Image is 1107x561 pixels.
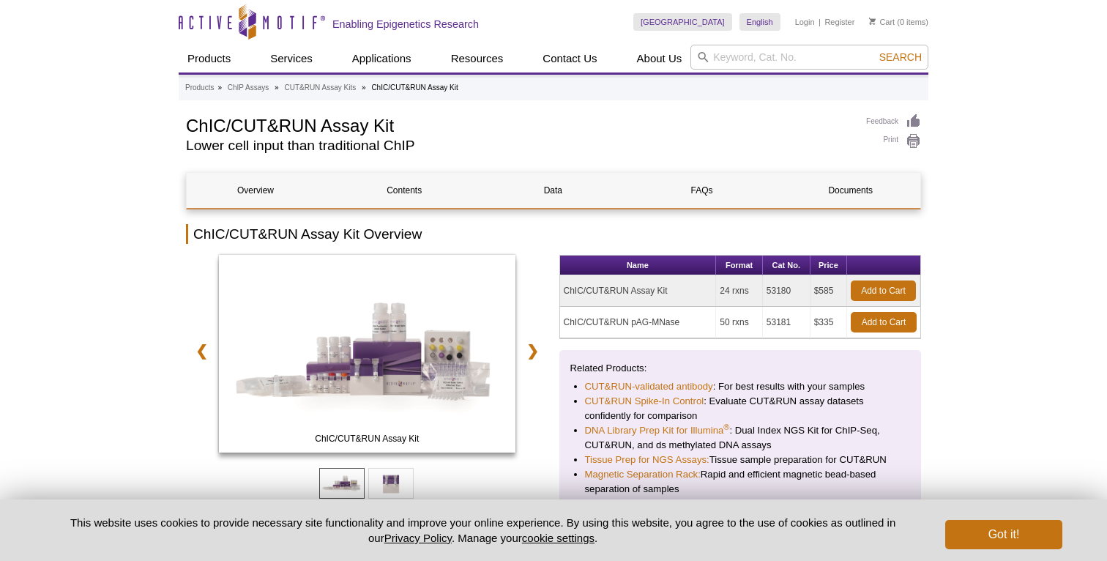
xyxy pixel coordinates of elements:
[763,256,810,275] th: Cat No.
[585,423,730,438] a: DNA Library Prep Kit for Illumina®
[585,423,896,453] li: : Dual Index NGS Kit for ChIP-Seq, CUT&RUN, and ds methylated DNA assays
[570,361,911,376] p: Related Products:
[484,173,622,208] a: Data
[585,394,704,409] a: CUT&RUN Spike-In Control
[217,83,222,92] li: »
[179,45,239,73] a: Products
[585,497,896,526] li: : Reliable diversity for every Illumina sequencing run
[716,256,762,275] th: Format
[879,51,922,63] span: Search
[186,334,217,368] a: ❮
[185,81,214,94] a: Products
[186,114,851,135] h1: ChIC/CUT&RUN Assay Kit
[222,431,512,446] span: ChIC/CUT&RUN Assay Kit
[739,13,780,31] a: English
[585,379,713,394] a: CUT&RUN-validated antibody
[763,275,810,307] td: 53180
[335,173,473,208] a: Contents
[869,13,928,31] li: (0 items)
[534,45,605,73] a: Contact Us
[343,45,420,73] a: Applications
[384,532,452,544] a: Privacy Policy
[522,532,594,544] button: cookie settings
[45,515,921,546] p: This website uses cookies to provide necessary site functionality and improve your online experie...
[723,423,729,431] sup: ®
[628,45,691,73] a: About Us
[261,45,321,73] a: Services
[284,81,356,94] a: CUT&RUN Assay Kits
[186,139,851,152] h2: Lower cell input than traditional ChIP
[332,18,479,31] h2: Enabling Epigenetics Research
[219,255,515,453] img: ChIC/CUT&RUN Assay Kit
[585,453,896,467] li: Tissue sample preparation for CUT&RUN
[763,307,810,338] td: 53181
[560,256,717,275] th: Name
[362,83,366,92] li: »
[690,45,928,70] input: Keyword, Cat. No.
[810,275,847,307] td: $585
[866,114,921,130] a: Feedback
[442,45,512,73] a: Resources
[810,307,847,338] td: $335
[824,17,854,27] a: Register
[186,224,921,244] h2: ChIC/CUT&RUN Assay Kit Overview
[585,394,896,423] li: : Evaluate CUT&RUN assay datasets confidently for comparison
[716,307,762,338] td: 50 rxns
[866,133,921,149] a: Print
[851,280,916,301] a: Add to Cart
[869,17,895,27] a: Cart
[585,453,709,467] a: Tissue Prep for NGS Assays:
[716,275,762,307] td: 24 rxns
[851,312,917,332] a: Add to Cart
[517,334,548,368] a: ❯
[187,173,324,208] a: Overview
[585,467,896,497] li: Rapid and efficient magnetic bead-based separation of samples
[275,83,279,92] li: »
[219,255,515,457] a: ChIC/CUT&RUN Assay Kit
[819,13,821,31] li: |
[875,51,926,64] button: Search
[560,307,717,338] td: ChIC/CUT&RUN pAG-MNase
[585,467,701,482] a: Magnetic Separation Rack:
[782,173,920,208] a: Documents
[633,173,771,208] a: FAQs
[371,83,458,92] li: ChIC/CUT&RUN Assay Kit
[228,81,269,94] a: ChIP Assays
[810,256,847,275] th: Price
[585,379,896,394] li: : For best results with your samples
[795,17,815,27] a: Login
[585,497,692,511] a: Diversi-Phi Indexed PhiX
[869,18,876,25] img: Your Cart
[633,13,732,31] a: [GEOGRAPHIC_DATA]
[560,275,717,307] td: ChIC/CUT&RUN Assay Kit
[945,520,1062,549] button: Got it!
